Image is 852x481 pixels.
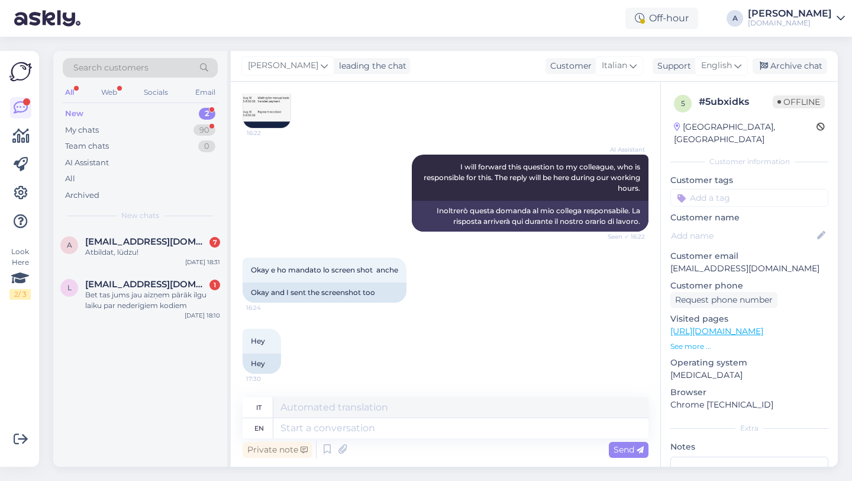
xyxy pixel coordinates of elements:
span: a [67,240,72,249]
div: Extra [670,423,828,434]
div: Private note [243,442,312,458]
input: Add name [671,229,815,242]
div: Okay and I sent the screenshot too [243,283,406,303]
div: Off-hour [625,8,698,29]
span: Hey [251,336,265,345]
div: Customer [546,60,592,72]
div: 1 [209,280,220,290]
div: [DATE] 18:31 [185,258,220,267]
span: ansis_zanders@yahoo.com [85,236,208,247]
div: AI Assistant [65,157,109,169]
a: [URL][DOMAIN_NAME] [670,326,763,336]
span: 16:22 [247,129,291,137]
div: Request phone number [670,292,777,308]
div: Email [193,85,218,100]
div: My chats [65,124,99,136]
div: Customer information [670,156,828,167]
div: 7 [209,237,220,248]
span: New chats [121,210,159,221]
span: Search customers [73,62,149,74]
p: [EMAIL_ADDRESS][DOMAIN_NAME] [670,262,828,275]
div: New [65,108,83,120]
div: Support [653,60,691,72]
p: Operating system [670,357,828,369]
span: 17:30 [246,374,291,383]
p: Customer phone [670,280,828,292]
div: Socials [141,85,170,100]
span: Offline [773,95,825,108]
div: Archived [65,190,99,201]
div: 0 [198,140,215,152]
p: Customer email [670,250,828,262]
span: AI Assistant [601,145,645,154]
a: [PERSON_NAME][DOMAIN_NAME] [748,9,845,28]
span: I will forward this question to my colleague, who is responsible for this. The reply will be here... [424,162,642,193]
div: 2 [199,108,215,120]
div: Atbildat, lūdzu! [85,247,220,258]
div: Team chats [65,140,109,152]
p: Browser [670,386,828,399]
p: [MEDICAL_DATA] [670,369,828,381]
p: Visited pages [670,313,828,325]
div: Web [99,85,120,100]
div: Look Here [9,246,31,300]
span: ludmilajurkane@inbox.lv [85,279,208,290]
span: Okay e ho mandato lo screen shot anche [251,265,398,274]
div: Bet tas jums jau aizņem pārāk ilgu laiku par nederīgiem kodiem [85,290,220,311]
div: # 5ubxidks [699,95,773,109]
img: Attachment [243,81,291,128]
div: All [65,173,75,185]
div: 90 [193,124,215,136]
span: l [67,283,72,292]
span: English [701,59,732,72]
span: Italian [602,59,627,72]
span: 5 [681,99,685,108]
div: 2 / 3 [9,289,31,300]
div: Inoltrerò questa domanda al mio collega responsabile. La risposta arriverà qui durante il nostro ... [412,201,648,232]
input: Add a tag [670,189,828,207]
div: [DATE] 18:10 [185,311,220,320]
div: Archive chat [753,58,827,74]
div: Hey [243,354,281,374]
p: Chrome [TECHNICAL_ID] [670,399,828,411]
div: [GEOGRAPHIC_DATA], [GEOGRAPHIC_DATA] [674,121,816,146]
img: Askly Logo [9,60,32,83]
span: Send [614,444,644,455]
span: [PERSON_NAME] [248,59,318,72]
div: it [256,397,262,418]
div: All [63,85,76,100]
div: [PERSON_NAME] [748,9,832,18]
div: leading the chat [334,60,406,72]
span: 16:24 [246,303,291,312]
div: en [254,418,264,438]
p: Customer tags [670,174,828,187]
div: A [727,10,743,27]
p: Customer name [670,211,828,224]
div: [DOMAIN_NAME] [748,18,832,28]
p: See more ... [670,341,828,352]
p: Notes [670,441,828,453]
span: Seen ✓ 16:22 [601,232,645,241]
